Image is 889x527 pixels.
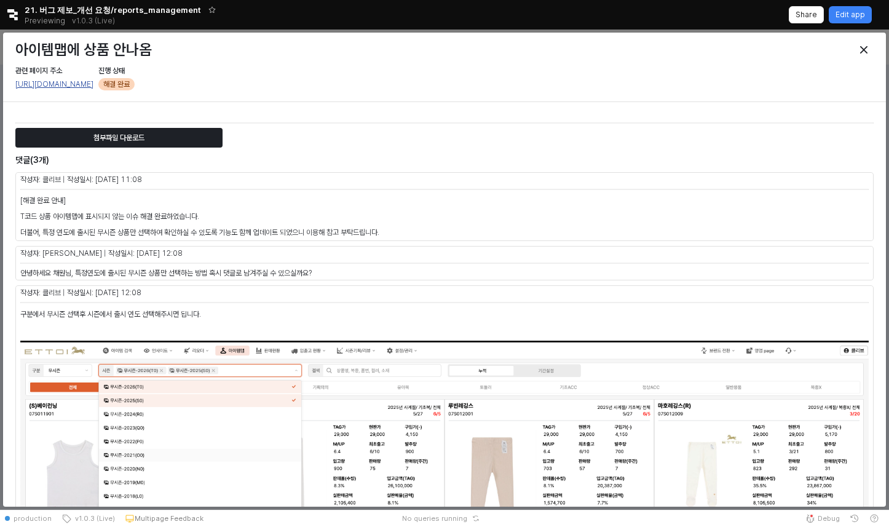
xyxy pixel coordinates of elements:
[65,12,122,30] button: Releases and History
[864,510,884,527] button: Help
[836,10,865,20] p: Edit app
[15,66,62,75] span: 관련 페이지 주소
[93,133,144,143] p: 첨부파일 다운로드
[98,66,125,75] span: 진행 상태
[25,4,201,16] span: 21. 버그 제보_개선 요청/reports_management
[402,513,467,523] span: No queries running
[71,513,115,523] span: v1.0.3 (Live)
[20,309,869,320] p: 구분에서 무시즌 선택후 시즌에서 출시 연도 선택해주시면 됩니다.
[20,227,869,238] p: 더불어, 특정 연도에 출시된 무시즌 상품만 선택하여 확인하실 수 있도록 기능도 함께 업데이트 되었으니 이용해 참고 부탁드립니다.
[14,513,52,523] span: production
[15,128,223,148] button: 첨부파일 다운로드
[20,195,869,206] p: [해결 완료 안내]
[20,211,869,222] p: T코드 상품 아이템맵에 표시되지 않는 이슈 해결 완료하였습니다.
[20,267,869,279] p: 안녕하세요 채원님, 특정연도에 출시된 무시즌 상품만 선택하는 방법 혹시 댓글로 남겨주실 수 있으실까요?
[20,174,654,185] p: 작성자: 클리브 | 작성일시: [DATE] 11:08
[789,6,824,23] button: Share app
[845,510,864,527] button: History
[800,510,845,527] button: Debug
[470,515,482,522] button: Reset app state
[796,10,817,20] p: Share
[15,80,93,89] a: [URL][DOMAIN_NAME]
[854,40,874,60] button: Close
[25,15,65,27] span: Previewing
[120,510,208,527] button: Multipage Feedback
[818,513,840,523] span: Debug
[20,287,654,298] p: 작성자: 클리브 | 작성일시: [DATE] 12:08
[20,248,654,259] p: 작성자: [PERSON_NAME] | 작성일시: [DATE] 12:08
[206,4,218,16] button: Add app to favorites
[103,78,130,90] span: 해결 완료
[829,6,872,23] button: Edit app
[135,513,203,523] p: Multipage Feedback
[25,12,122,30] div: Previewing v1.0.3 (Live)
[15,154,584,165] h6: 댓글(3개)
[72,16,115,26] p: v1.0.3 (Live)
[57,510,120,527] button: v1.0.3 (Live)
[15,41,657,58] h3: 아이템맵에 상품 안나옴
